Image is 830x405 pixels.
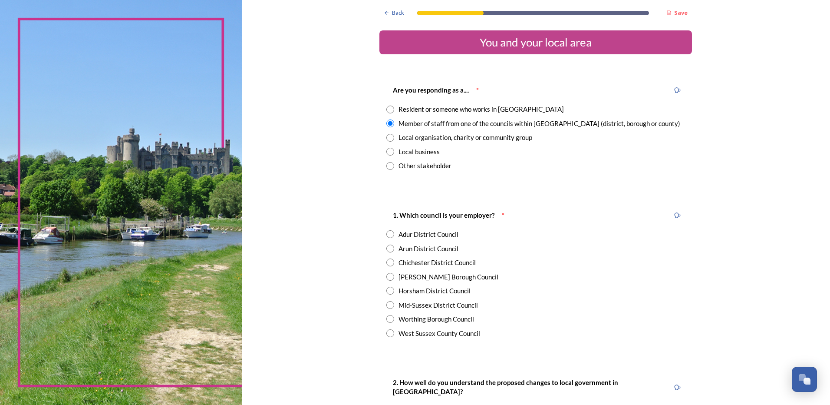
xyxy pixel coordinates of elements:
div: Mid-Sussex District Council [399,300,478,310]
div: West Sussex County Council [399,329,480,339]
div: You and your local area [383,34,688,51]
div: Local organisation, charity or community group [399,133,532,143]
div: Horsham District Council [399,286,471,296]
div: [PERSON_NAME] Borough Council [399,272,498,282]
div: Adur District Council [399,229,458,239]
div: Other stakeholder [399,161,451,171]
div: Member of staff from one of the councils within [GEOGRAPHIC_DATA] (district, borough or county) [399,119,680,129]
strong: 1. Which council is your employer? [393,211,494,219]
div: Arun District Council [399,244,458,254]
div: Chichester District Council [399,258,476,268]
strong: Save [674,9,688,17]
div: Worthing Borough Council [399,314,474,324]
button: Open Chat [792,367,817,392]
strong: 2. How well do you understand the proposed changes to local government in [GEOGRAPHIC_DATA]? [393,378,619,395]
strong: Are you responding as a.... [393,86,469,94]
div: Local business [399,147,440,157]
div: Resident or someone who works in [GEOGRAPHIC_DATA] [399,104,564,114]
span: Back [392,9,404,17]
